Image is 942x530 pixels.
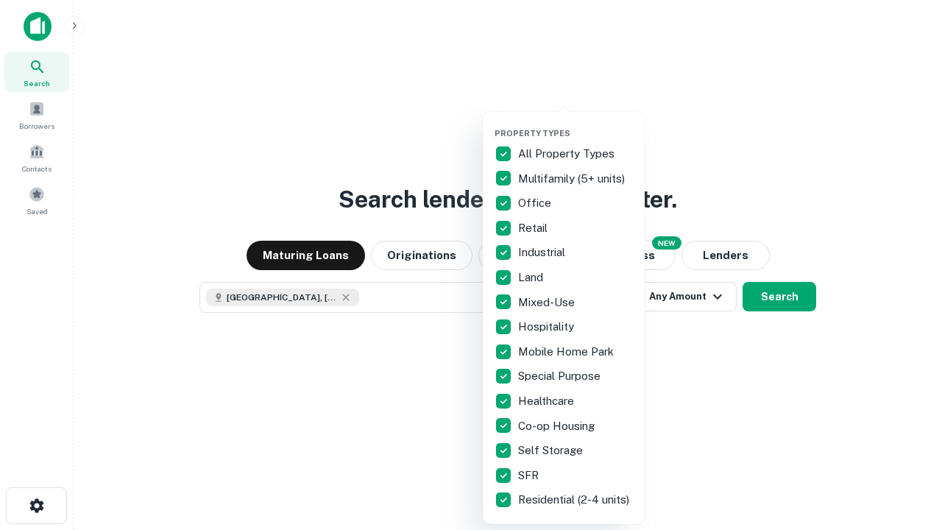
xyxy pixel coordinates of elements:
[518,392,577,410] p: Healthcare
[518,442,586,459] p: Self Storage
[868,412,942,483] iframe: Chat Widget
[518,219,550,237] p: Retail
[518,343,617,361] p: Mobile Home Park
[518,318,577,336] p: Hospitality
[518,194,554,212] p: Office
[518,170,628,188] p: Multifamily (5+ units)
[518,244,568,261] p: Industrial
[495,129,570,138] span: Property Types
[518,367,603,385] p: Special Purpose
[518,417,598,435] p: Co-op Housing
[518,467,542,484] p: SFR
[518,491,632,509] p: Residential (2-4 units)
[518,269,546,286] p: Land
[518,294,578,311] p: Mixed-Use
[518,145,617,163] p: All Property Types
